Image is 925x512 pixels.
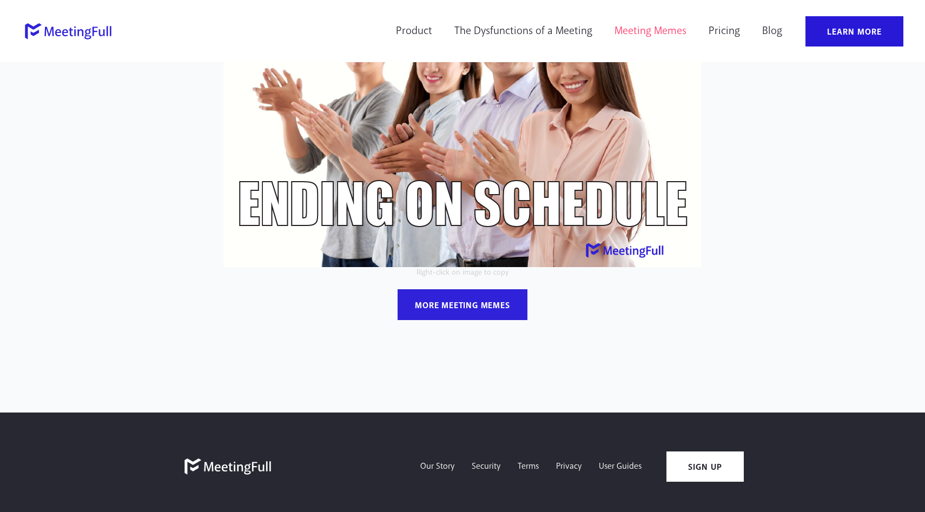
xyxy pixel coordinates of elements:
[590,451,650,482] a: User Guides
[447,16,599,46] a: The Dysfunctions of a Meeting
[607,16,693,46] a: Meeting Memes
[666,451,744,482] a: Sign Up
[805,16,903,46] a: Learn More
[755,16,789,46] a: Blog
[415,300,510,311] div: More meeting memes
[702,16,747,46] a: Pricing
[412,451,463,482] a: Our Story
[398,289,527,320] a: More meeting memes
[509,451,547,482] a: Terms
[149,267,776,278] p: Right-click on image to copy
[547,451,590,482] a: Privacy
[389,16,439,46] a: Product
[463,451,509,482] a: Security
